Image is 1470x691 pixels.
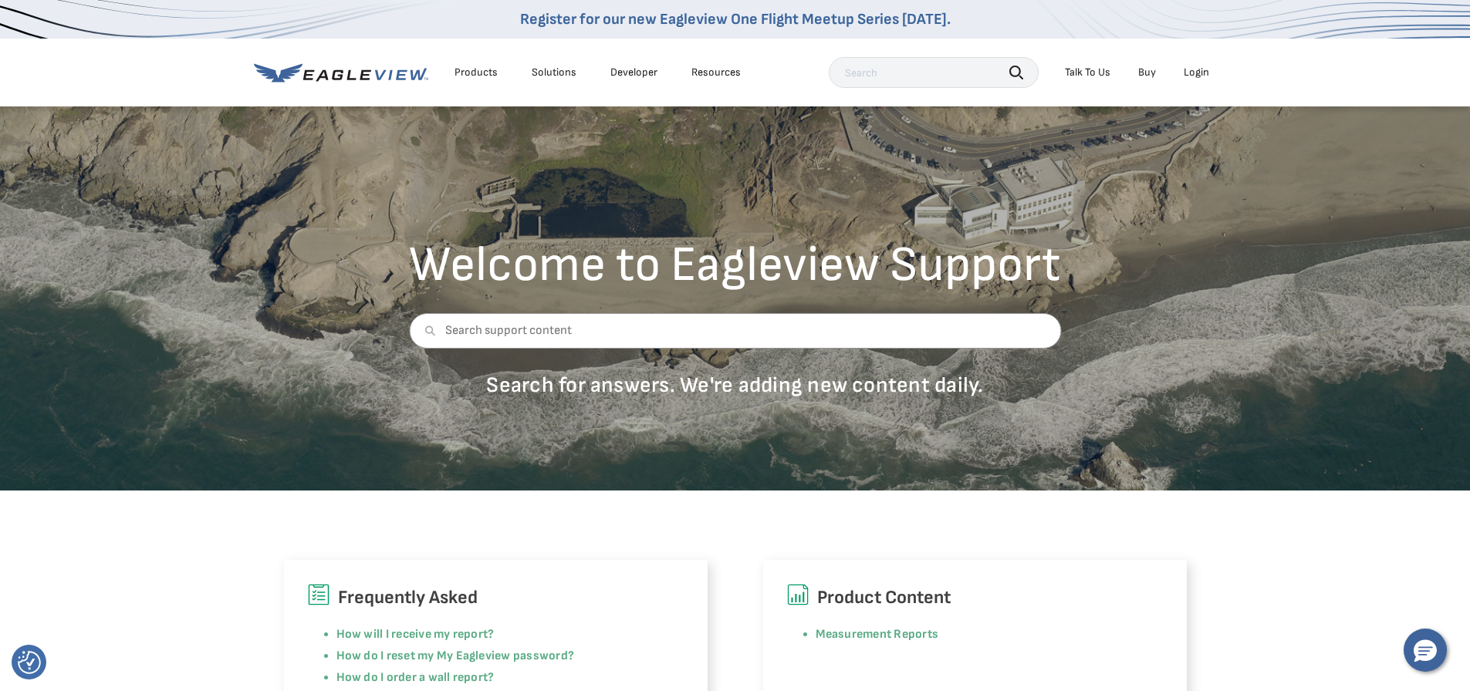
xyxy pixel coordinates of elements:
[816,627,939,642] a: Measurement Reports
[520,10,951,29] a: Register for our new Eagleview One Flight Meetup Series [DATE].
[307,583,684,612] h6: Frequently Asked
[829,57,1039,88] input: Search
[1065,66,1110,79] div: Talk To Us
[532,66,576,79] div: Solutions
[786,583,1164,612] h6: Product Content
[1184,66,1209,79] div: Login
[409,313,1061,349] input: Search support content
[336,670,495,685] a: How do I order a wall report?
[455,66,498,79] div: Products
[18,651,41,674] button: Consent Preferences
[336,627,495,642] a: How will I receive my report?
[691,66,741,79] div: Resources
[409,241,1061,290] h2: Welcome to Eagleview Support
[1404,629,1447,672] button: Hello, have a question? Let’s chat.
[336,649,575,663] a: How do I reset my My Eagleview password?
[409,372,1061,399] p: Search for answers. We're adding new content daily.
[610,66,657,79] a: Developer
[1138,66,1156,79] a: Buy
[18,651,41,674] img: Revisit consent button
